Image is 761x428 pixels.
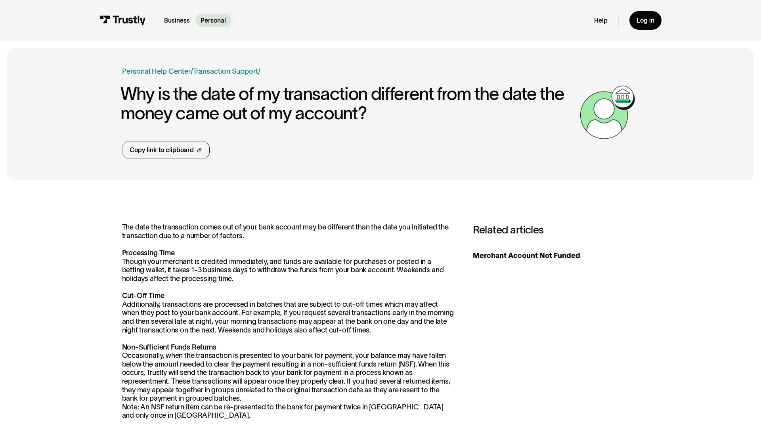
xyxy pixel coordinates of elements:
img: Trustly Logo [99,15,146,25]
p: The date the transaction comes out of your bank account may be different than the date you initia... [122,223,455,420]
strong: Cut-Off Time [122,292,164,300]
div: Copy link to clipboard [130,145,194,155]
a: Personal Help Center [122,66,191,77]
a: Copy link to clipboard [122,141,210,159]
div: Merchant Account Not Funded [473,250,639,261]
strong: Non-Sufficient Funds Returns [122,343,216,351]
div: Log in [637,17,654,25]
a: Help [594,17,608,25]
h1: Why is the date of my transaction different from the date the money came out of my account? [120,84,576,123]
div: / [258,66,260,77]
a: Transaction Support [193,67,258,75]
a: Personal [195,14,231,27]
a: Log in [629,11,662,30]
a: Business [159,14,195,27]
a: Merchant Account Not Funded [473,240,639,272]
strong: Processing Time [122,249,175,257]
p: Personal [201,16,226,25]
p: Business [164,16,190,25]
div: / [191,66,193,77]
h3: Related articles [473,223,639,236]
